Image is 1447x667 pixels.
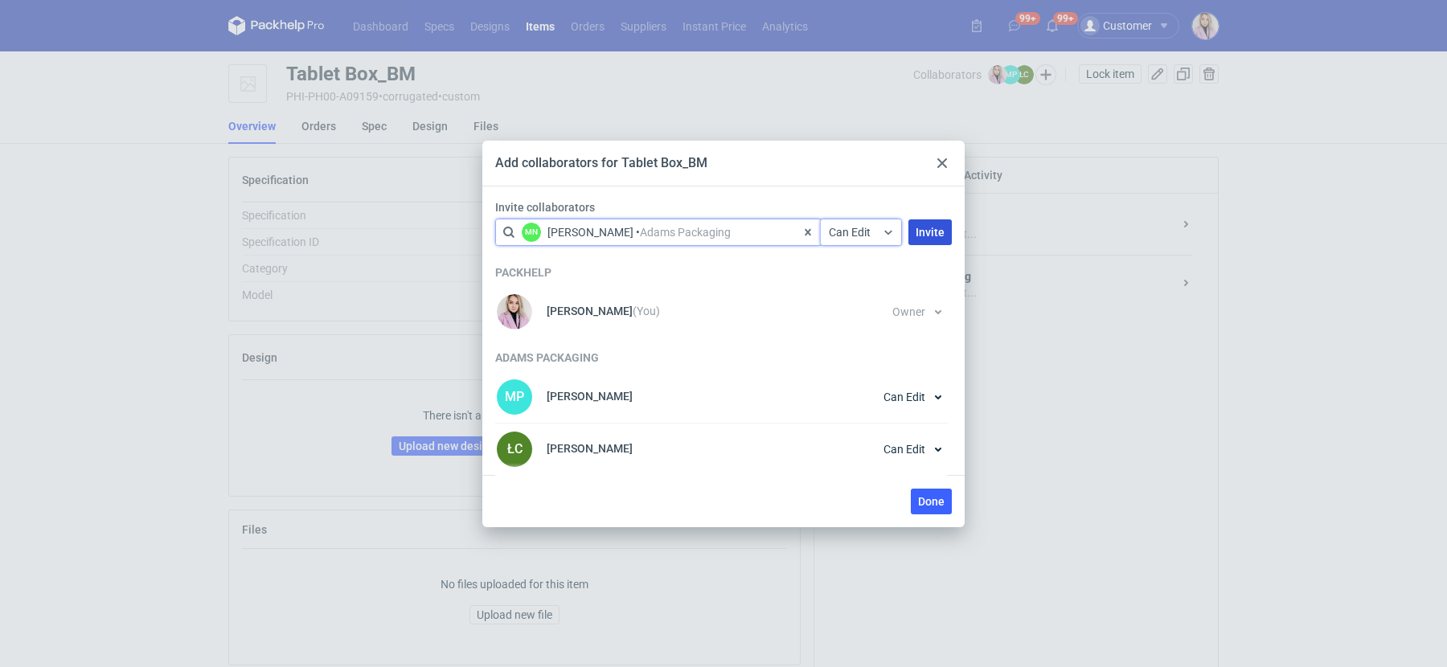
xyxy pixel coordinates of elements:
[547,442,633,455] p: [PERSON_NAME]
[883,391,925,403] span: Can Edit
[495,293,534,331] div: Klaudia Wiśniewska
[876,384,949,410] button: Can Edit
[883,444,925,455] span: Can Edit
[495,350,949,365] h3: Adams Packaging
[908,219,952,245] button: Invite
[522,223,541,242] div: Małgorzata Nowotna
[497,379,532,415] figcaption: MP
[547,224,731,240] div: Małgorzata Nowotna • Adams Packaging (malgorzata.nowotna@adamsbox.com.pl)
[522,223,541,242] figcaption: MN
[547,390,633,403] p: [PERSON_NAME]
[885,299,949,325] button: Owner
[829,226,871,239] span: Can Edit
[918,496,945,507] span: Done
[640,226,731,239] span: Adams Packaging
[911,489,952,514] button: Done
[495,199,958,215] label: Invite collaborators
[495,154,707,172] div: Add collaborators for Tablet Box_BM
[497,294,532,329] img: Klaudia Wiśniewska
[497,432,532,467] figcaption: ŁC
[495,430,534,469] div: Łukasz Czaprański
[892,306,925,317] span: Owner
[495,265,949,280] h3: Packhelp
[916,227,945,238] span: Invite
[633,305,660,317] small: (You)
[547,305,660,317] p: [PERSON_NAME]
[876,436,949,462] button: Can Edit
[495,378,534,416] div: Martyna Paroń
